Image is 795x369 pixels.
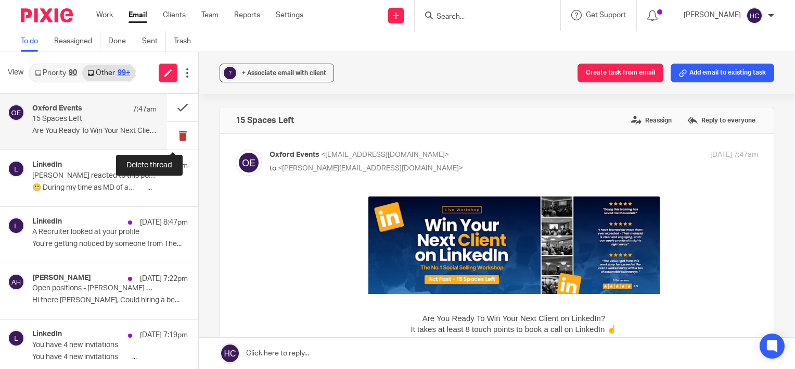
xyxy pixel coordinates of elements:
img: svg%3E [746,7,763,24]
p: [PERSON_NAME] [684,10,741,20]
span: Oxford Events [270,151,319,158]
button: Create task from email [578,64,663,82]
a: Done [108,31,134,52]
p: 15 Spaces Left [32,115,132,124]
span: <[EMAIL_ADDRESS][DOMAIN_NAME]> [321,151,449,158]
a: Team [201,10,219,20]
strong: These relationships are key for selling on LinkedIn. [108,150,298,159]
img: Pixie [21,8,73,22]
label: Reassign [629,113,674,128]
p: [DATE] 10:47pm [136,161,188,171]
input: Search [435,13,529,22]
a: Priority90 [30,65,82,81]
span: <[PERSON_NAME][EMAIL_ADDRESS][DOMAIN_NAME]> [278,165,463,172]
strong: The more a prospect knows you, the easier it is to build a relationship. [108,139,369,148]
p: You’re getting noticed by someone from The... [32,240,188,249]
a: Settings [276,10,303,20]
p: [DATE] 8:47pm [140,217,188,228]
a: Clients [163,10,186,20]
strong: Win Your Next Client on LinkedIn will show you how to book calls with the people who WANT what yo... [108,216,369,236]
a: To do [21,31,46,52]
span: Get Support [586,11,626,19]
a: Sent [142,31,166,52]
p: [DATE] 7:22pm [140,274,188,284]
p: A Recruiter looked at your profile [32,228,157,237]
p: Hi there [PERSON_NAME], Could hiring a be... [32,296,188,305]
h4: LinkedIn [32,217,62,226]
p: Touchpoints create familiarity, put your message in the heads of your ideal prospects, and move t... [108,160,381,182]
p: It's easy to book calls with mass marketing, but you’re booking calls with the WRONG people. [108,182,381,204]
img: svg%3E [8,274,24,290]
button: Add email to existing task [671,64,774,82]
img: svg%3E [236,150,262,176]
a: Email [129,10,147,20]
h3: Are You Ready To Win Your Next Client on LinkedIn? [108,116,381,127]
span: to [270,165,276,172]
div: 99+ [118,69,130,77]
p: Open positions - [PERSON_NAME] Accountancy [32,284,157,293]
a: Work [96,10,113,20]
p: 7:47am [133,104,157,115]
span: + Associate email with client [242,70,326,76]
h4: LinkedIn [32,330,62,339]
p: [PERSON_NAME] reacted to this post: 😬 During my time as MD of a… [32,171,157,180]
img: svg%3E [8,217,24,234]
p: Are You Ready To Win Your Next Client on... [32,127,157,136]
h4: Oxford Events [32,104,82,113]
strong: Limited Spaces - Don’t miss your opportunity to grow your business [116,270,373,279]
h4: LinkedIn [32,161,62,169]
a: Reports [234,10,260,20]
h4: [PERSON_NAME] [32,274,91,282]
p: We’ll show you the right time, the right way, and the right people to sell to on LinkedIn. [108,237,381,259]
button: ? + Associate email with client [220,64,334,82]
a: Trash [174,31,199,52]
a: Reassigned [54,31,100,52]
p: You have 4 new invitations [32,341,157,350]
p: You have 4 new invitations ͏ ͏ ͏ ͏ ͏ ͏ ͏ ͏ ͏... [32,353,188,362]
div: 90 [69,69,77,77]
label: Reply to everyone [685,113,758,128]
img: svg%3E [8,161,24,177]
p: [DATE] 7:47am [710,150,758,161]
img: svg%3E [8,330,24,347]
h4: 15 Spaces Left [236,115,294,126]
p: You will learn how to build relationships and book calls in the process. [108,259,381,269]
p: These leads will likely waste your time and 'try but never buy'. [108,204,381,215]
a: Other99+ [82,65,135,81]
p: 😬 During my time as MD of a… ͏ ͏ ͏ ͏ ͏ ͏ ͏ ͏... [32,183,188,192]
img: svg%3E [8,104,24,121]
span: View [8,67,23,78]
h3: Register Below on Eventbrite [108,280,381,291]
div: ? [224,67,236,79]
p: [DATE] 7:19pm [140,330,188,340]
p: It takes at least 8 touch points to book a call on LinkedIn ☝️ [108,127,381,138]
